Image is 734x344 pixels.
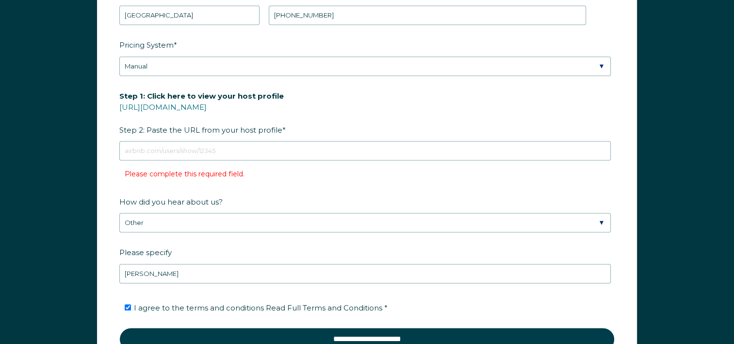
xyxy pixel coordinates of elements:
[134,303,388,312] span: I agree to the terms and conditions
[119,88,284,138] span: Step 2: Paste the URL from your host profile
[264,303,384,312] a: Read Full Terms and Conditions
[125,170,245,178] label: Please complete this required field.
[266,303,382,312] span: Read Full Terms and Conditions
[119,88,284,103] span: Step 1: Click here to view your host profile
[125,304,131,310] input: I agree to the terms and conditions Read Full Terms and Conditions *
[119,245,172,260] span: Please specify
[119,141,611,160] input: airbnb.com/users/show/12345
[119,194,223,209] span: How did you hear about us?
[119,103,207,112] a: [URL][DOMAIN_NAME]
[119,37,174,52] span: Pricing System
